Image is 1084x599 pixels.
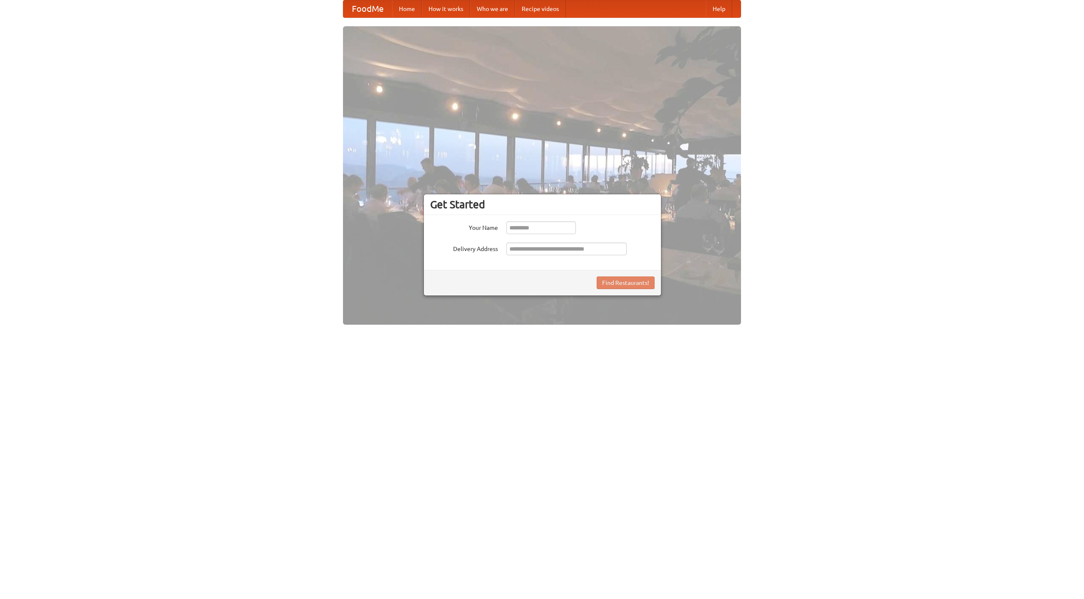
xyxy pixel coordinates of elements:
a: FoodMe [343,0,392,17]
label: Your Name [430,221,498,232]
label: Delivery Address [430,243,498,253]
a: Recipe videos [515,0,566,17]
a: Help [706,0,732,17]
a: Home [392,0,422,17]
h3: Get Started [430,198,655,211]
button: Find Restaurants! [597,276,655,289]
a: Who we are [470,0,515,17]
a: How it works [422,0,470,17]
